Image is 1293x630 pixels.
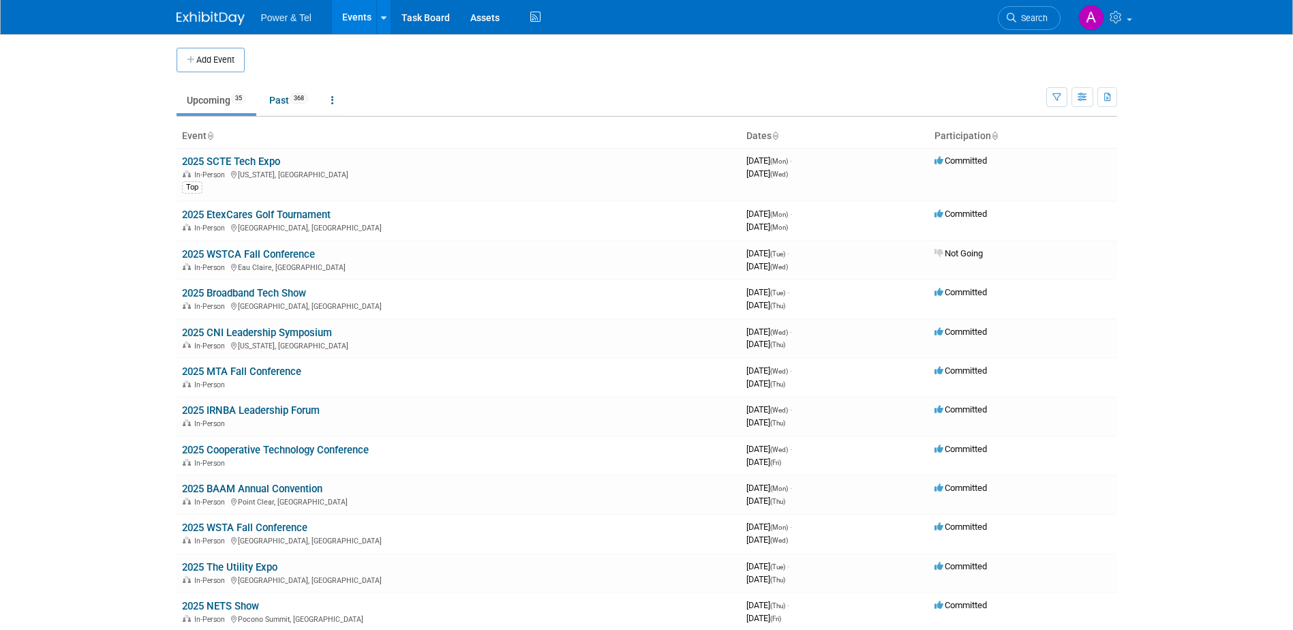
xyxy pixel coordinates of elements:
th: Participation [929,125,1117,148]
img: In-Person Event [183,459,191,466]
span: [DATE] [746,168,788,179]
span: - [790,444,792,454]
span: [DATE] [746,574,785,584]
a: 2025 The Utility Expo [182,561,277,573]
a: 2025 CNI Leadership Symposium [182,327,332,339]
img: ExhibitDay [177,12,245,25]
span: (Thu) [770,341,785,348]
span: (Thu) [770,498,785,505]
span: (Fri) [770,615,781,622]
span: [DATE] [746,522,792,532]
span: Committed [934,209,987,219]
span: In-Person [194,498,229,507]
span: In-Person [194,263,229,272]
span: - [790,155,792,166]
a: Upcoming35 [177,87,256,113]
span: (Mon) [770,224,788,231]
a: 2025 EtexCares Golf Tournament [182,209,331,221]
div: Pocono Summit, [GEOGRAPHIC_DATA] [182,613,735,624]
span: In-Person [194,224,229,232]
img: In-Person Event [183,263,191,270]
span: [DATE] [746,444,792,454]
span: Committed [934,483,987,493]
img: In-Person Event [183,224,191,230]
span: [DATE] [746,300,785,310]
span: [DATE] [746,483,792,493]
span: - [790,365,792,376]
span: - [787,248,789,258]
span: In-Person [194,537,229,545]
th: Dates [741,125,929,148]
span: - [790,327,792,337]
a: 2025 SCTE Tech Expo [182,155,280,168]
span: (Thu) [770,302,785,310]
img: In-Person Event [183,170,191,177]
span: [DATE] [746,378,785,389]
span: (Tue) [770,289,785,297]
span: Committed [934,404,987,415]
span: 35 [231,93,246,104]
span: [DATE] [746,417,785,427]
a: 2025 BAAM Annual Convention [182,483,322,495]
span: - [790,209,792,219]
span: (Thu) [770,602,785,610]
a: 2025 NETS Show [182,600,259,612]
span: In-Person [194,419,229,428]
span: (Thu) [770,380,785,388]
span: In-Person [194,576,229,585]
div: [GEOGRAPHIC_DATA], [GEOGRAPHIC_DATA] [182,300,735,311]
div: [GEOGRAPHIC_DATA], [GEOGRAPHIC_DATA] [182,574,735,585]
span: - [790,404,792,415]
span: [DATE] [746,261,788,271]
a: Sort by Start Date [772,130,778,141]
span: Committed [934,444,987,454]
a: Sort by Participation Type [991,130,998,141]
span: [DATE] [746,496,785,506]
div: [GEOGRAPHIC_DATA], [GEOGRAPHIC_DATA] [182,535,735,545]
span: (Thu) [770,419,785,427]
img: In-Person Event [183,419,191,426]
span: Power & Tel [261,12,311,23]
div: Point Clear, [GEOGRAPHIC_DATA] [182,496,735,507]
span: (Wed) [770,263,788,271]
span: (Tue) [770,250,785,258]
span: In-Person [194,615,229,624]
span: 368 [290,93,308,104]
span: Committed [934,327,987,337]
span: (Wed) [770,406,788,414]
span: In-Person [194,170,229,179]
span: - [790,483,792,493]
img: In-Person Event [183,576,191,583]
div: [GEOGRAPHIC_DATA], [GEOGRAPHIC_DATA] [182,222,735,232]
a: 2025 WSTA Fall Conference [182,522,307,534]
span: (Wed) [770,170,788,178]
span: - [787,561,789,571]
th: Event [177,125,741,148]
span: [DATE] [746,404,792,415]
button: Add Event [177,48,245,72]
span: (Mon) [770,157,788,165]
span: [DATE] [746,222,788,232]
span: [DATE] [746,248,789,258]
div: Eau Claire, [GEOGRAPHIC_DATA] [182,261,735,272]
span: [DATE] [746,327,792,337]
span: (Tue) [770,563,785,571]
div: [US_STATE], [GEOGRAPHIC_DATA] [182,168,735,179]
div: [US_STATE], [GEOGRAPHIC_DATA] [182,340,735,350]
img: In-Person Event [183,342,191,348]
span: [DATE] [746,600,789,610]
a: Past368 [259,87,318,113]
a: 2025 MTA Fall Conference [182,365,301,378]
img: In-Person Event [183,498,191,505]
span: In-Person [194,380,229,389]
span: [DATE] [746,339,785,349]
span: Committed [934,155,987,166]
span: - [790,522,792,532]
span: In-Person [194,342,229,350]
span: Search [1016,13,1048,23]
span: [DATE] [746,287,789,297]
span: - [787,287,789,297]
span: [DATE] [746,209,792,219]
a: 2025 IRNBA Leadership Forum [182,404,320,417]
span: In-Person [194,459,229,468]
